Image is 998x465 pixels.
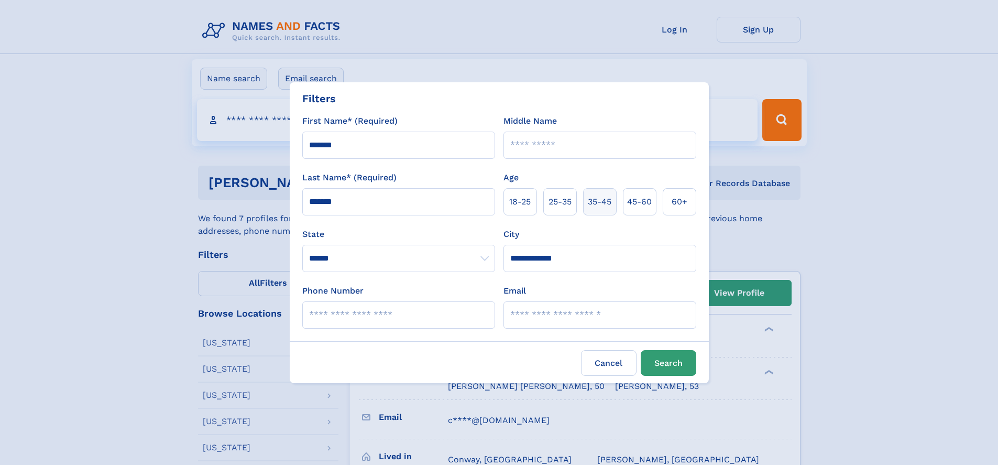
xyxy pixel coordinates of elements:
label: Email [503,285,526,297]
label: First Name* (Required) [302,115,398,127]
label: Middle Name [503,115,557,127]
span: 60+ [672,196,687,208]
label: Age [503,171,519,184]
div: Filters [302,91,336,106]
span: 45‑60 [627,196,652,208]
button: Search [641,350,696,376]
label: City [503,228,519,241]
span: 25‑35 [549,196,572,208]
label: Last Name* (Required) [302,171,397,184]
label: Phone Number [302,285,364,297]
span: 18‑25 [509,196,531,208]
label: State [302,228,495,241]
label: Cancel [581,350,637,376]
span: 35‑45 [588,196,611,208]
